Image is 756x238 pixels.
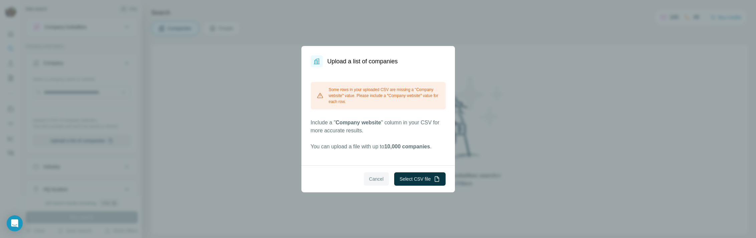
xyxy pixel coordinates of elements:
[7,215,23,231] div: Open Intercom Messenger
[384,144,430,149] span: 10,000 companies
[336,120,381,125] span: Company website
[394,172,445,186] button: Select CSV file
[369,176,384,182] span: Cancel
[311,143,446,151] p: You can upload a file with up to .
[364,172,389,186] button: Cancel
[327,57,398,66] h1: Upload a list of companies
[311,119,446,135] p: Include a " " column in your CSV for more accurate results.
[311,82,446,109] div: Some rows in your uploaded CSV are missing a "Company website" value. Please include a "Company w...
